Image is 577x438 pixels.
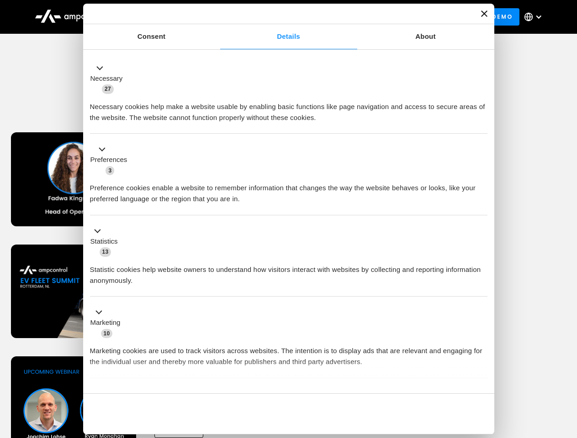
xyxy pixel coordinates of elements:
span: 3 [106,166,114,175]
a: Consent [83,24,220,49]
div: Statistic cookies help website owners to understand how visitors interact with websites by collec... [90,257,487,286]
span: 13 [100,247,111,256]
button: Marketing (10) [90,307,126,339]
button: Statistics (13) [90,225,123,257]
a: Details [220,24,357,49]
label: Preferences [90,155,127,165]
label: Statistics [90,236,118,247]
a: About [357,24,494,49]
div: Marketing cookies are used to track visitors across websites. The intention is to display ads tha... [90,339,487,367]
button: Close banner [481,10,487,17]
label: Necessary [90,73,123,84]
span: 10 [101,329,113,338]
div: Preference cookies enable a website to remember information that changes the way the website beha... [90,176,487,204]
h1: Upcoming Webinars [11,92,566,114]
button: Preferences (3) [90,144,133,176]
button: Okay [356,401,487,427]
button: Necessary (27) [90,63,128,94]
span: 27 [102,84,114,94]
label: Marketing [90,318,121,328]
button: Unclassified (2) [90,388,165,400]
span: 2 [151,390,159,399]
div: Necessary cookies help make a website usable by enabling basic functions like page navigation and... [90,94,487,123]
